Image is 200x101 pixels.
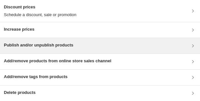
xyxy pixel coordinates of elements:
[4,26,35,33] h3: Increase prices
[4,4,76,10] h3: Discount prices
[4,42,73,48] h3: Publish and/or unpublish products
[4,58,111,64] h3: Add/remove products from online store sales channel
[4,89,35,96] h3: Delete products
[4,12,76,18] p: Schedule a discount, sale or promotion
[4,74,67,80] h3: Add/remove tags from products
